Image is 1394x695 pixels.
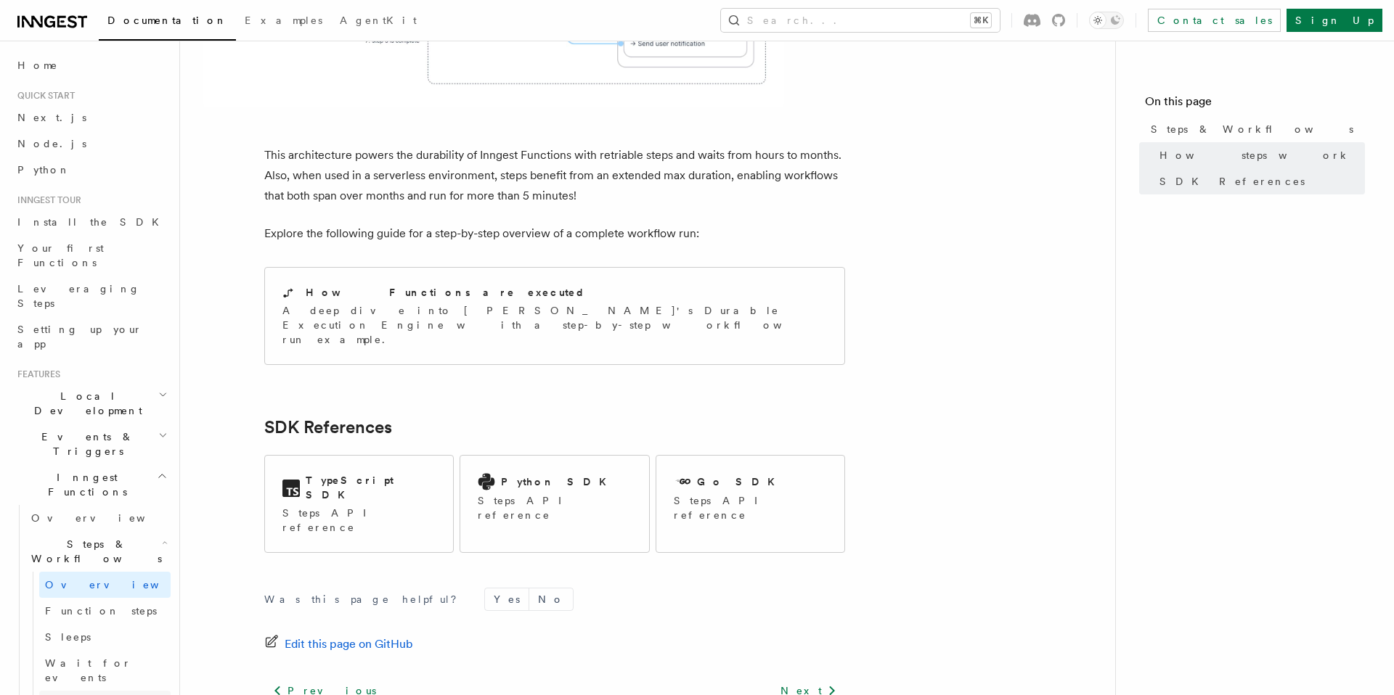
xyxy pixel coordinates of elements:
span: Sleeps [45,631,91,643]
p: Steps API reference [282,506,436,535]
span: Edit this page on GitHub [285,634,413,654]
span: Overview [45,579,195,591]
span: Node.js [17,138,86,149]
button: Events & Triggers [12,424,171,464]
a: AgentKit [331,4,425,39]
p: Explore the following guide for a step-by-step overview of a complete workflow run: [264,223,845,244]
button: Toggle dark mode [1089,12,1124,29]
h4: On this page [1145,93,1365,116]
span: Wait for events [45,657,131,683]
a: Documentation [99,4,236,41]
a: Install the SDK [12,209,171,235]
button: Inngest Functions [12,464,171,505]
span: Features [12,369,60,380]
a: TypeScript SDKSteps API reference [264,455,454,553]
span: Local Development [12,389,158,418]
span: Python [17,164,70,176]
span: Steps & Workflows [25,537,162,566]
a: SDK References [264,417,392,437]
span: Events & Triggers [12,429,158,458]
a: Contact sales [1148,9,1281,32]
button: No [529,588,573,610]
button: Steps & Workflows [25,531,171,572]
span: Leveraging Steps [17,283,140,309]
span: Function steps [45,605,157,617]
span: AgentKit [340,15,417,26]
span: Documentation [107,15,227,26]
a: Home [12,52,171,78]
a: Examples [236,4,331,39]
span: Home [17,58,58,73]
a: Sleeps [39,624,171,650]
a: Next.js [12,104,171,131]
a: Node.js [12,131,171,157]
span: Overview [31,512,181,524]
span: Inngest Functions [12,470,157,499]
a: Python SDKSteps API reference [460,455,649,553]
p: Steps API reference [674,493,827,522]
h2: Go SDK [697,474,783,489]
h2: Python SDK [501,474,615,489]
a: How Functions are executedA deep dive into [PERSON_NAME]'s Durable Execution Engine with a step-b... [264,267,845,365]
a: Overview [25,505,171,531]
span: Inngest tour [12,194,81,206]
p: Was this page helpful? [264,592,467,606]
span: Quick start [12,90,75,102]
a: Sign Up [1287,9,1382,32]
a: Overview [39,572,171,598]
p: A deep dive into [PERSON_NAME]'s Durable Execution Engine with a step-by-step workflow run example. [282,303,827,347]
span: Install the SDK [17,216,168,228]
a: Go SDKSteps API reference [656,455,845,553]
a: Setting up your app [12,316,171,357]
span: Next.js [17,112,86,123]
a: Function steps [39,598,171,624]
a: Your first Functions [12,235,171,276]
span: SDK References [1159,174,1305,189]
span: Setting up your app [17,324,142,350]
span: How steps work [1159,148,1350,163]
kbd: ⌘K [971,13,991,28]
h2: How Functions are executed [306,285,586,300]
a: Leveraging Steps [12,276,171,316]
span: Examples [245,15,322,26]
a: Steps & Workflows [1145,116,1365,142]
a: Edit this page on GitHub [264,634,413,654]
a: SDK References [1154,168,1365,194]
a: Python [12,157,171,183]
a: Wait for events [39,650,171,691]
button: Search...⌘K [721,9,1000,32]
span: Steps & Workflows [1151,122,1353,136]
button: Local Development [12,383,171,424]
p: Steps API reference [478,493,631,522]
p: This architecture powers the durability of Inngest Functions with retriable steps and waits from ... [264,145,845,206]
button: Yes [485,588,529,610]
span: Your first Functions [17,242,104,268]
a: How steps work [1154,142,1365,168]
h2: TypeScript SDK [306,473,436,502]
